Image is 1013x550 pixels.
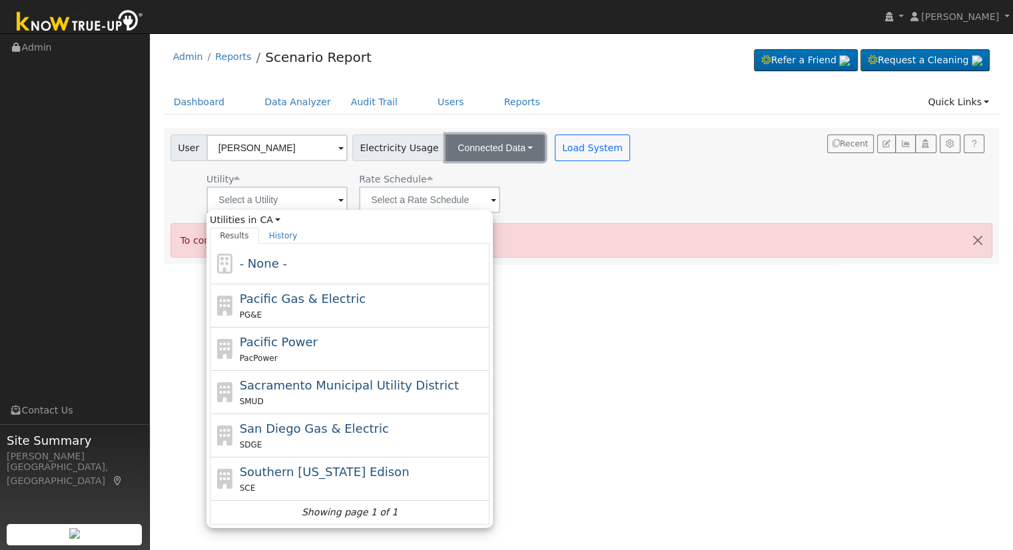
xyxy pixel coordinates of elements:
a: Map [112,475,124,486]
span: PG&E [240,310,262,320]
input: Select a Utility [206,186,348,213]
div: Utility [206,172,348,186]
a: Quick Links [918,90,999,115]
button: Login As [915,135,936,153]
a: CA [260,213,280,227]
span: Electricity Usage [352,135,446,161]
a: Refer a Friend [754,49,858,72]
span: Southern [US_STATE] Edison [240,465,410,479]
button: Settings [940,135,960,153]
div: [GEOGRAPHIC_DATA], [GEOGRAPHIC_DATA] [7,460,143,488]
a: Help Link [964,135,984,153]
span: To connect your utility provider, click "Connect Now" [180,235,427,246]
img: retrieve [839,55,850,66]
button: Load System [555,135,631,161]
span: SMUD [240,397,264,406]
input: Select a Rate Schedule [359,186,500,213]
span: Pacific Power [240,335,318,349]
img: Know True-Up [10,7,150,37]
span: PacPower [240,354,278,363]
span: - None - [240,256,287,270]
a: Reports [215,51,251,62]
a: Users [428,90,474,115]
div: [PERSON_NAME] [7,449,143,463]
a: Results [210,228,259,244]
img: retrieve [972,55,982,66]
button: Connected Data [446,135,545,161]
span: Pacific Gas & Electric [240,292,366,306]
a: Dashboard [164,90,235,115]
button: Close [964,224,992,256]
a: Audit Trail [341,90,408,115]
input: Select a User [206,135,348,161]
span: Site Summary [7,431,143,449]
span: Sacramento Municipal Utility District [240,378,459,392]
img: retrieve [69,528,80,539]
button: Recent [827,135,874,153]
a: Data Analyzer [254,90,341,115]
a: Reports [494,90,550,115]
button: Edit User [877,135,896,153]
span: SCE [240,483,256,493]
a: Request a Cleaning [860,49,990,72]
i: Showing page 1 of 1 [302,505,398,519]
button: Multi-Series Graph [895,135,916,153]
span: Utilities in [210,213,490,227]
span: SDGE [240,440,262,449]
span: User [170,135,207,161]
a: History [259,228,308,244]
span: [PERSON_NAME] [921,11,999,22]
span: San Diego Gas & Electric [240,421,389,435]
span: Alias: None [359,174,432,184]
a: Scenario Report [265,49,372,65]
a: Admin [173,51,203,62]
